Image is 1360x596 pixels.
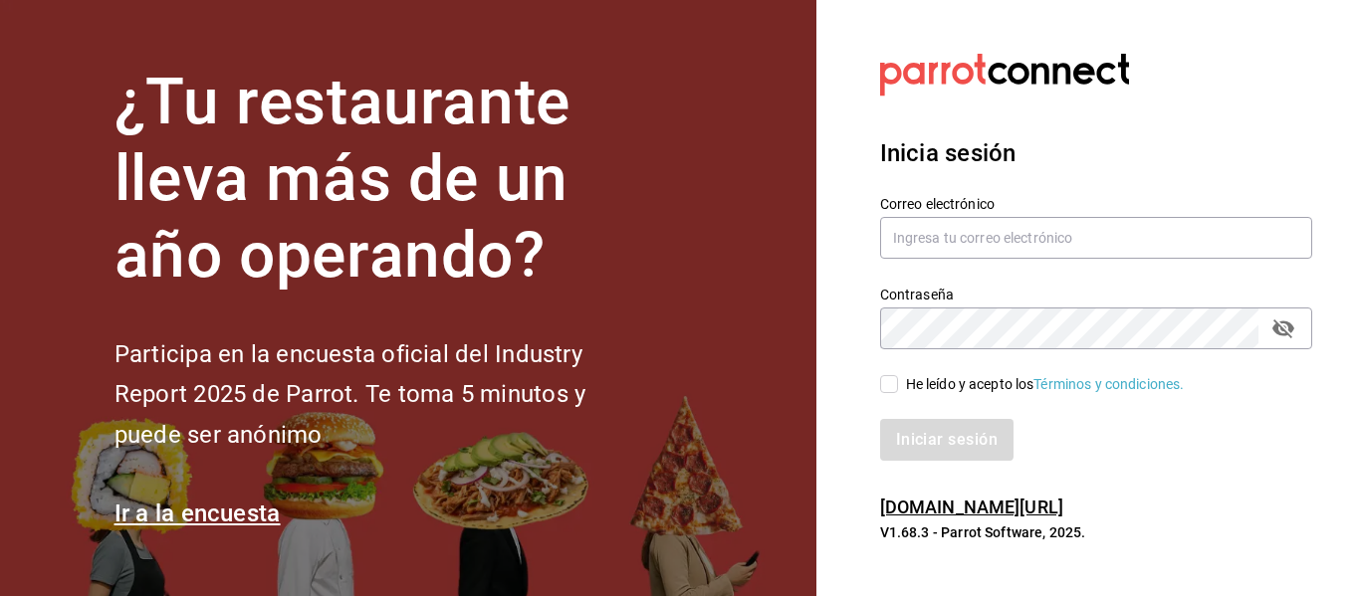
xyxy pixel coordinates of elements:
label: Contraseña [880,288,1312,301]
a: Ir a la encuesta [114,499,281,527]
div: He leído y acepto los [906,374,1185,395]
input: Ingresa tu correo electrónico [880,217,1312,259]
h3: Inicia sesión [880,135,1312,171]
a: Términos y condiciones. [1033,376,1184,392]
label: Correo electrónico [880,197,1312,211]
h1: ¿Tu restaurante lleva más de un año operando? [114,65,652,294]
h2: Participa en la encuesta oficial del Industry Report 2025 de Parrot. Te toma 5 minutos y puede se... [114,334,652,456]
button: passwordField [1266,311,1300,345]
a: [DOMAIN_NAME][URL] [880,497,1063,517]
p: V1.68.3 - Parrot Software, 2025. [880,522,1312,542]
